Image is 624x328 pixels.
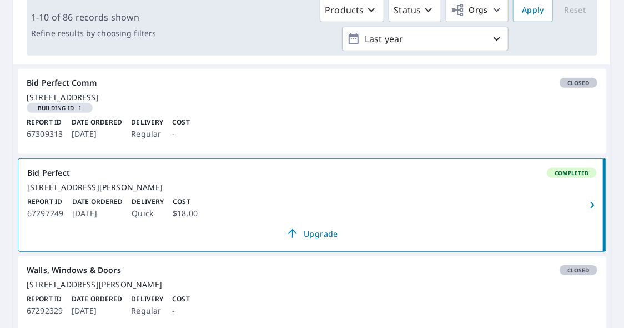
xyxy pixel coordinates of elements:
p: $18.00 [173,207,198,220]
button: Last year [342,27,509,51]
p: Report ID [27,197,63,207]
em: Building ID [38,105,74,111]
a: Upgrade [27,225,597,242]
span: Orgs [451,3,488,17]
p: 67309313 [27,127,63,141]
p: Last year [360,29,490,49]
p: Cost [172,294,189,304]
p: Regular [131,127,163,141]
p: Report ID [27,294,63,304]
p: Products [325,3,364,17]
p: Delivery [131,117,163,127]
p: Cost [173,197,198,207]
p: [DATE] [72,207,123,220]
span: 1 [31,105,88,111]
p: [DATE] [72,304,122,317]
p: Date Ordered [72,117,122,127]
div: Bid Perfect Comm [27,78,597,88]
span: Upgrade [34,227,590,240]
div: Bid Perfect [27,168,597,178]
p: Refine results by choosing filters [31,28,156,38]
p: - [172,127,189,141]
div: [STREET_ADDRESS][PERSON_NAME] [27,182,597,192]
p: Report ID [27,117,63,127]
span: Completed [548,169,596,177]
p: Date Ordered [72,197,123,207]
p: [DATE] [72,127,122,141]
p: Regular [131,304,163,317]
a: Bid PerfectCompleted[STREET_ADDRESS][PERSON_NAME]Report ID67297249Date Ordered[DATE]DeliveryQuick... [18,159,606,251]
p: Date Ordered [72,294,122,304]
p: Quick [132,207,164,220]
div: [STREET_ADDRESS] [27,92,597,102]
span: Apply [522,3,544,17]
a: Bid Perfect CommClosed[STREET_ADDRESS]Building ID1Report ID67309313Date Ordered[DATE]DeliveryRegu... [18,69,606,154]
p: 67297249 [27,207,63,220]
p: Cost [172,117,189,127]
p: - [172,304,189,317]
span: Closed [561,266,596,274]
div: Walls, Windows & Doors [27,265,597,275]
p: 1-10 of 86 records shown [31,11,156,24]
p: Delivery [132,197,164,207]
div: [STREET_ADDRESS][PERSON_NAME] [27,280,597,290]
p: Delivery [131,294,163,304]
span: Closed [561,79,596,87]
p: 67292329 [27,304,63,317]
p: Status [394,3,421,17]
